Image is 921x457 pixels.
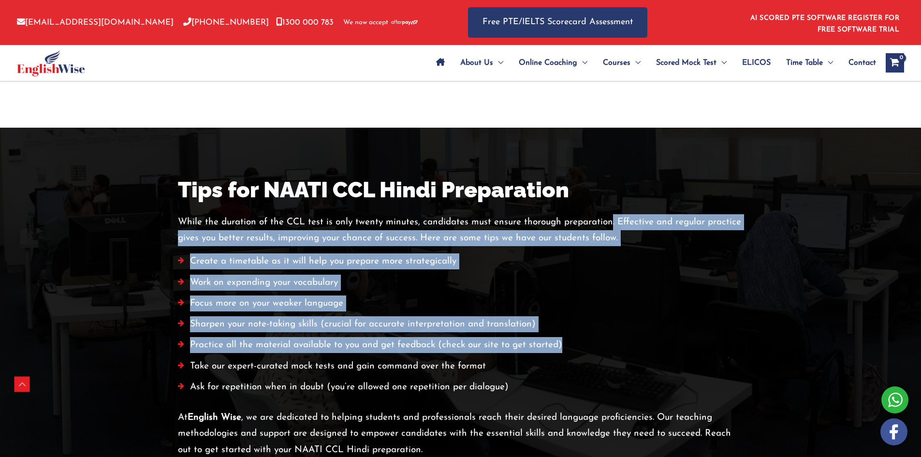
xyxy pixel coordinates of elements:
[880,418,907,445] img: white-facebook.png
[178,337,744,358] li: Practice all the material available to you and get feedback (check our site to get started)
[178,358,744,379] li: Take our expert-curated mock tests and gain command over the format
[603,46,630,80] span: Courses
[178,253,744,274] li: Create a timetable as it will help you prepare more strategically
[745,7,904,38] aside: Header Widget 1
[493,46,503,80] span: Menu Toggle
[778,46,841,80] a: Time TableMenu Toggle
[595,46,648,80] a: CoursesMenu Toggle
[841,46,876,80] a: Contact
[823,46,833,80] span: Menu Toggle
[178,316,744,337] li: Sharpen your note-taking skills (crucial for accurate interpretation and translation)
[428,46,876,80] nav: Site Navigation: Main Menu
[468,7,647,38] a: Free PTE/IELTS Scorecard Assessment
[178,295,744,316] li: Focus more on your weaker language
[343,18,388,28] span: We now accept
[178,379,744,400] li: Ask for repetition when in doubt (you’re allowed one repetition per dialogue)
[656,46,716,80] span: Scored Mock Test
[183,18,269,27] a: [PHONE_NUMBER]
[630,46,641,80] span: Menu Toggle
[17,50,85,76] img: cropped-ew-logo
[742,46,771,80] span: ELICOS
[276,18,334,27] a: 1300 000 783
[178,275,744,295] li: Work on expanding your vocabulary
[848,46,876,80] span: Contact
[188,413,241,422] strong: English Wise
[648,46,734,80] a: Scored Mock TestMenu Toggle
[786,46,823,80] span: Time Table
[511,46,595,80] a: Online CoachingMenu Toggle
[519,46,577,80] span: Online Coaching
[453,46,511,80] a: About UsMenu Toggle
[391,20,418,25] img: Afterpay-Logo
[750,15,900,33] a: AI SCORED PTE SOFTWARE REGISTER FOR FREE SOFTWARE TRIAL
[716,46,727,80] span: Menu Toggle
[460,46,493,80] span: About Us
[178,176,744,205] h2: Tips for NAATI CCL Hindi Preparation
[886,53,904,73] a: View Shopping Cart, empty
[734,46,778,80] a: ELICOS
[17,18,174,27] a: [EMAIL_ADDRESS][DOMAIN_NAME]
[577,46,587,80] span: Menu Toggle
[178,214,744,247] p: While the duration of the CCL test is only twenty minutes, candidates must ensure thorough prepar...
